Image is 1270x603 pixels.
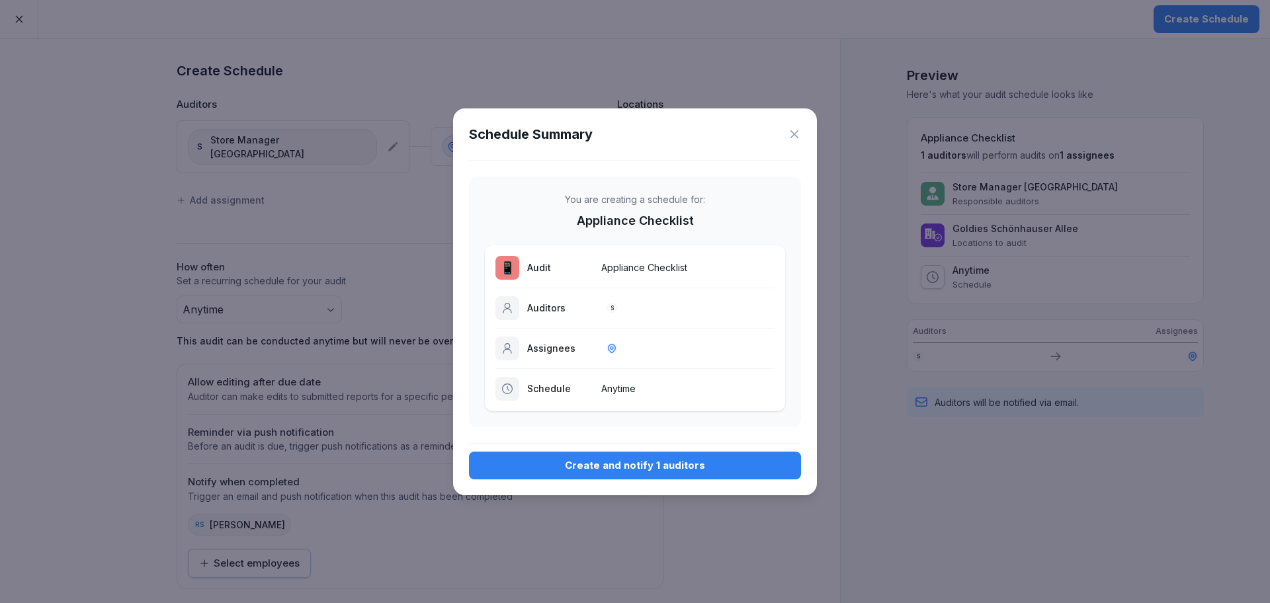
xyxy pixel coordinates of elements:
p: Appliance Checklist [577,212,694,229]
p: Schedule [527,382,593,395]
p: You are creating a schedule for: [565,192,705,206]
p: Anytime [601,382,775,395]
h1: Schedule Summary [469,124,593,144]
div: S [607,303,617,313]
p: 📱 [500,259,515,276]
p: Audit [527,261,593,274]
div: Create and notify 1 auditors [480,458,790,473]
p: Assignees [527,341,593,355]
button: Create and notify 1 auditors [469,452,801,479]
p: Auditors [527,301,593,315]
p: Appliance Checklist [601,261,775,274]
